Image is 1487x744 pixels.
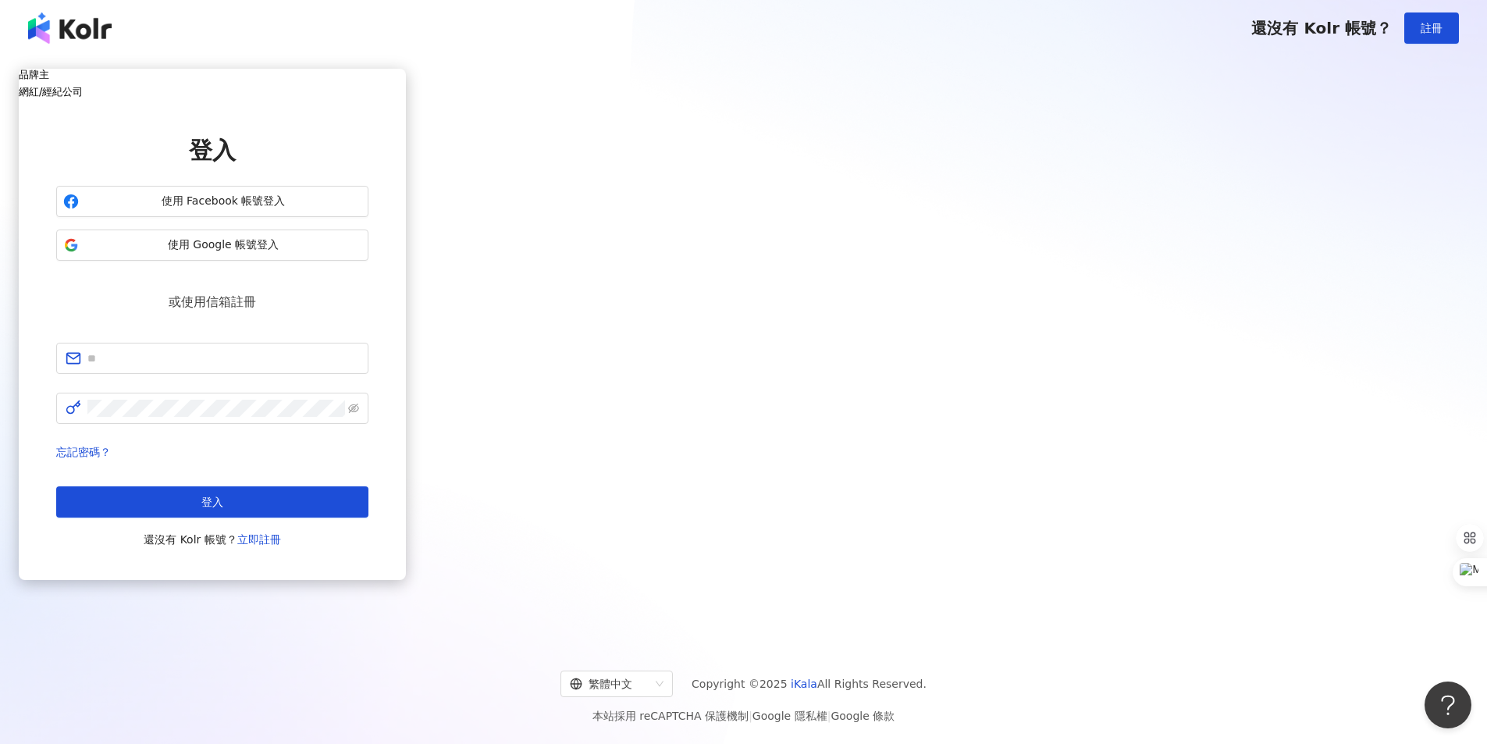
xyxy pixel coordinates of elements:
a: Google 隱私權 [752,710,827,722]
a: 立即註冊 [237,533,281,546]
div: 繁體中文 [570,671,649,696]
span: 使用 Google 帳號登入 [85,237,361,253]
span: 註冊 [1421,22,1443,34]
h5: 網紅/經紀公司 [19,86,406,98]
span: eye-invisible [348,403,359,414]
iframe: Help Scout Beacon - Open [1425,682,1471,728]
a: 忘記密碼？ [56,446,111,458]
button: 註冊 [1404,12,1459,44]
span: 還沒有 Kolr 帳號？ [144,530,281,549]
span: | [827,710,831,722]
a: iKala [791,678,817,690]
span: 本站採用 reCAPTCHA 保護機制 [592,707,895,725]
button: 使用 Google 帳號登入 [56,230,368,261]
span: Copyright © 2025 All Rights Reserved. [692,675,927,693]
button: 登入 [56,486,368,518]
span: 還沒有 Kolr 帳號？ [1251,19,1392,37]
button: 使用 Facebook 帳號登入 [56,186,368,217]
a: Google 條款 [831,710,895,722]
span: 或使用信箱註冊 [156,292,269,311]
img: logo [28,12,112,44]
span: | [749,710,752,722]
h5: 品牌主 [19,69,406,80]
span: 登入 [189,137,236,164]
span: 登入 [201,496,223,508]
span: 使用 Facebook 帳號登入 [85,194,361,209]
